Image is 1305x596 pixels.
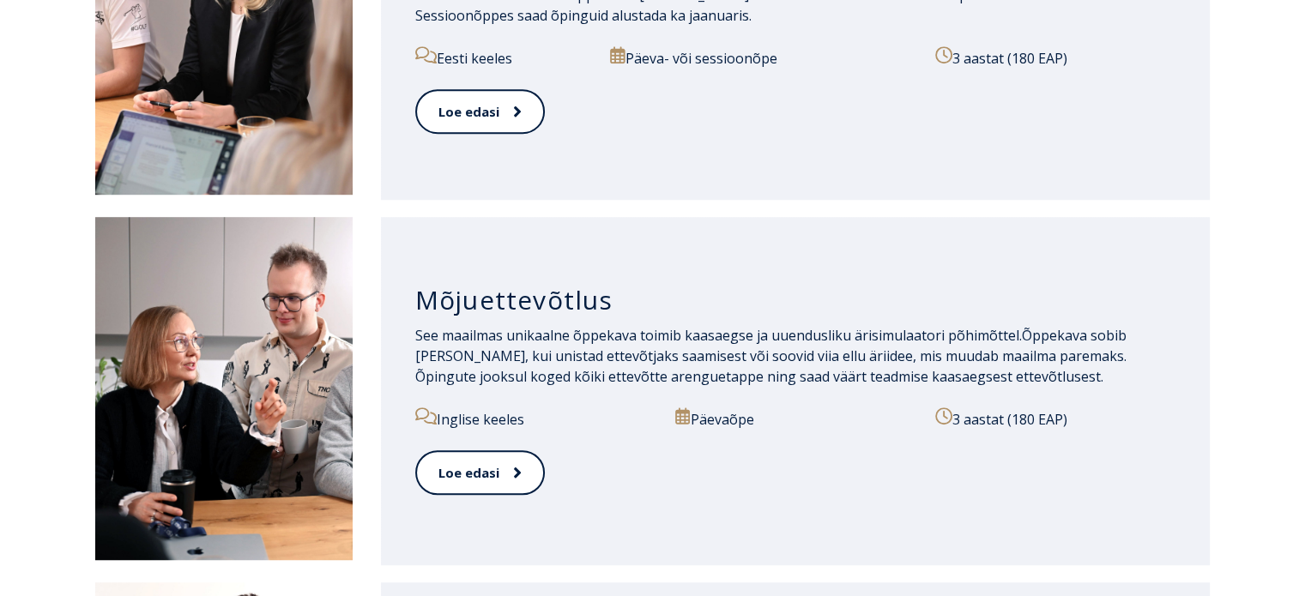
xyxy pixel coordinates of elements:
[415,407,656,430] p: Inglise keeles
[415,284,1176,316] h3: Mõjuettevõtlus
[415,326,1127,386] span: Õppekava sobib [PERSON_NAME], kui unistad ettevõtjaks saamisest või soovid viia ellu äriidee, mis...
[935,407,1158,430] p: 3 aastat (180 EAP)
[95,217,353,560] img: Mõjuettevõtlus
[415,450,545,496] a: Loe edasi
[935,46,1175,69] p: 3 aastat (180 EAP)
[415,326,1022,345] span: See maailmas unikaalne õppekava toimib kaasaegse ja uuendusliku ärisimulaatori põhimõttel.
[610,46,915,69] p: Päeva- või sessioonõpe
[415,89,545,135] a: Loe edasi
[415,46,591,69] p: Eesti keeles
[675,407,915,430] p: Päevaõpe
